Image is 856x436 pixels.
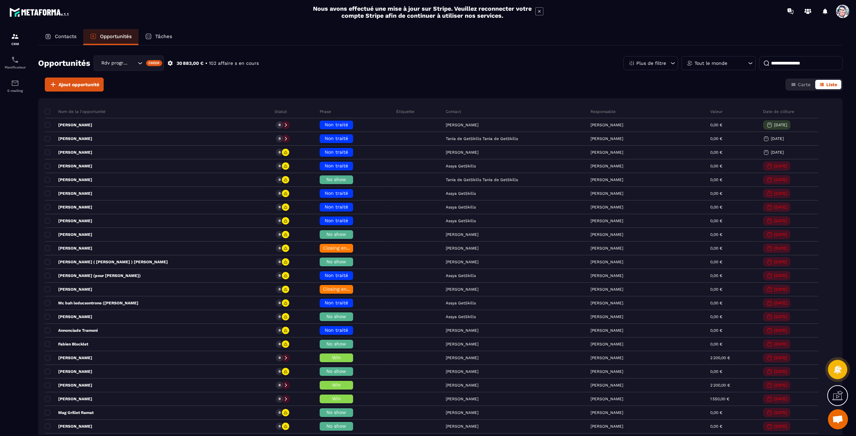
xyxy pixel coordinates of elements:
p: 0,00 € [710,150,722,155]
p: [PERSON_NAME] [591,314,623,319]
p: 0 [279,369,281,374]
p: 0,00 € [710,273,722,278]
p: [PERSON_NAME] [591,355,623,360]
p: 0 [279,355,281,360]
span: Closing en cours [323,245,361,251]
div: Créer [146,60,163,66]
p: 0,00 € [710,342,722,346]
p: 0,00 € [710,136,722,141]
p: [DATE] [774,260,787,264]
p: 0 [279,232,281,237]
p: 0,00 € [710,287,722,292]
p: [PERSON_NAME] [45,136,92,141]
p: 0,00 € [710,410,722,415]
p: [PERSON_NAME] [45,232,92,237]
p: [PERSON_NAME] [45,424,92,429]
p: 1 550,00 € [710,397,729,401]
p: Mag Grillet Ramat [45,410,94,415]
p: [DATE] [774,410,787,415]
p: Mc bah leducsontrone ([PERSON_NAME] [45,300,138,306]
p: 0 [279,219,281,223]
p: [DATE] [774,273,787,278]
span: Non traité [325,122,348,127]
p: [DATE] [774,177,787,182]
p: Opportunités [100,33,132,39]
p: [PERSON_NAME] [45,383,92,388]
a: emailemailE-mailing [2,74,28,98]
p: [PERSON_NAME] [591,273,623,278]
p: [PERSON_NAME] [591,301,623,305]
p: [PERSON_NAME] [591,342,623,346]
p: Nom de la l'opportunité [45,109,105,114]
a: Contacts [38,29,83,45]
span: Rdv programmé [100,59,129,67]
h2: Opportunités [38,56,90,70]
p: 0 [279,136,281,141]
p: [PERSON_NAME] [45,122,92,128]
p: 0,00 € [710,219,722,223]
p: Étiquette [396,109,414,114]
p: [PERSON_NAME] [45,355,92,360]
p: 0,00 € [710,424,722,429]
p: [PERSON_NAME] [591,424,623,429]
p: 0,00 € [710,246,722,251]
p: [DATE] [774,205,787,209]
p: 0 [279,301,281,305]
p: [PERSON_NAME] [45,163,92,169]
p: [DATE] [774,424,787,429]
span: Win [332,382,341,388]
p: [PERSON_NAME] [591,369,623,374]
p: Statut [275,109,287,114]
img: email [11,79,19,87]
span: No show [326,232,346,237]
p: [DATE] [774,123,787,127]
p: Contact [446,109,461,114]
p: Planificateur [2,65,28,69]
p: [PERSON_NAME] [591,150,623,155]
p: [PERSON_NAME] [45,314,92,319]
p: [DATE] [774,287,787,292]
p: 0,00 € [710,260,722,264]
p: Phase [320,109,331,114]
p: [DATE] [774,383,787,388]
p: [DATE] [774,246,787,251]
span: Non traité [325,327,348,333]
p: [DATE] [774,301,787,305]
a: formationformationCRM [2,27,28,51]
p: [PERSON_NAME] [591,205,623,209]
span: Non traité [325,218,348,223]
p: [PERSON_NAME] [45,369,92,374]
span: Carte [798,82,811,87]
p: 0 [279,150,281,155]
p: 0 [279,123,281,127]
p: CRM [2,42,28,46]
p: [PERSON_NAME] [591,397,623,401]
p: [PERSON_NAME] [591,383,623,388]
span: Non traité [325,204,348,209]
p: [PERSON_NAME] [45,287,92,292]
p: 102 affaire s en cours [209,60,259,66]
button: Ajout opportunité [45,78,104,92]
span: Non traité [325,149,348,155]
p: [DATE] [774,164,787,168]
p: 0 [279,191,281,196]
p: [PERSON_NAME] [45,204,92,210]
img: scheduler [11,56,19,64]
p: [DATE] [771,136,784,141]
p: [PERSON_NAME] (pour [PERSON_NAME]) [45,273,141,278]
p: Annonciade Tramoni [45,328,98,333]
span: Non traité [325,300,348,305]
p: Date de clôture [763,109,794,114]
p: [PERSON_NAME] [591,136,623,141]
p: 0,00 € [710,314,722,319]
p: 0,00 € [710,177,722,182]
p: [DATE] [774,328,787,333]
span: Non traité [325,273,348,278]
p: 0 [279,164,281,168]
p: [PERSON_NAME] [591,164,623,168]
a: schedulerschedulerPlanificateur [2,51,28,74]
p: 0,00 € [710,301,722,305]
p: Plus de filtre [636,61,666,65]
span: Ajout opportunité [59,81,99,88]
span: Non traité [325,136,348,141]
